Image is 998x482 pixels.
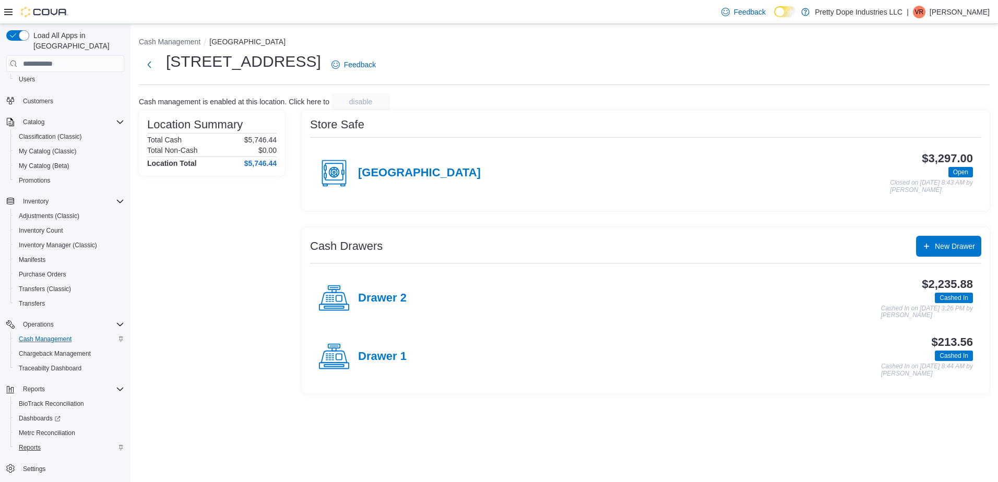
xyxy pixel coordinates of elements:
button: Classification (Classic) [10,129,128,144]
span: Customers [23,97,53,105]
a: Traceabilty Dashboard [15,362,86,375]
a: Reports [15,441,45,454]
a: Dashboards [15,412,65,425]
span: BioTrack Reconciliation [15,397,124,410]
p: Closed on [DATE] 8:43 AM by [PERSON_NAME] [890,179,973,194]
span: Manifests [15,254,124,266]
button: My Catalog (Beta) [10,159,128,173]
button: Inventory Count [10,223,128,238]
span: Chargeback Management [15,347,124,360]
span: My Catalog (Classic) [19,147,77,155]
span: Inventory Count [15,224,124,237]
h3: $3,297.00 [922,152,973,165]
button: Inventory [19,195,53,208]
button: Promotions [10,173,128,188]
span: Inventory [23,197,49,206]
span: Load All Apps in [GEOGRAPHIC_DATA] [29,30,124,51]
h3: $2,235.88 [922,278,973,291]
a: Classification (Classic) [15,130,86,143]
button: Catalog [2,115,128,129]
button: My Catalog (Classic) [10,144,128,159]
a: Purchase Orders [15,268,70,281]
span: Traceabilty Dashboard [15,362,124,375]
button: Reports [19,383,49,395]
button: New Drawer [916,236,981,257]
button: Transfers (Classic) [10,282,128,296]
a: Feedback [717,2,770,22]
div: Victoria Richardson [913,6,925,18]
span: Classification (Classic) [19,132,82,141]
span: Inventory [19,195,124,208]
button: Operations [19,318,58,331]
button: Inventory [2,194,128,209]
span: Open [948,167,973,177]
span: Feedback [344,59,376,70]
span: Inventory Manager (Classic) [15,239,124,251]
button: BioTrack Reconciliation [10,396,128,411]
span: Inventory Manager (Classic) [19,241,97,249]
img: Cova [21,7,68,17]
a: Manifests [15,254,50,266]
span: Inventory Count [19,226,63,235]
a: Transfers [15,297,49,310]
button: Purchase Orders [10,267,128,282]
span: Operations [23,320,54,329]
span: Classification (Classic) [15,130,124,143]
span: Transfers [19,299,45,308]
span: New Drawer [935,241,975,251]
h1: [STREET_ADDRESS] [166,51,321,72]
span: Reports [19,383,124,395]
span: Settings [19,462,124,475]
span: Adjustments (Classic) [15,210,124,222]
button: Manifests [10,252,128,267]
a: Adjustments (Classic) [15,210,84,222]
span: BioTrack Reconciliation [19,400,84,408]
span: Cashed In [935,351,973,361]
h3: Store Safe [310,118,364,131]
span: Cashed In [935,293,973,303]
p: $0.00 [258,146,277,154]
span: Traceabilty Dashboard [19,364,81,372]
button: Operations [2,317,128,332]
span: Metrc Reconciliation [15,427,124,439]
a: BioTrack Reconciliation [15,397,88,410]
h4: Drawer 1 [358,350,407,364]
h4: [GEOGRAPHIC_DATA] [358,166,481,180]
span: Dashboards [19,414,61,423]
a: My Catalog (Classic) [15,145,81,158]
a: Settings [19,463,50,475]
a: Inventory Manager (Classic) [15,239,101,251]
button: Chargeback Management [10,346,128,361]
span: disable [349,97,372,107]
button: Inventory Manager (Classic) [10,238,128,252]
span: Cash Management [15,333,124,345]
p: $5,746.44 [244,136,277,144]
span: Open [953,167,968,177]
a: Feedback [327,54,380,75]
span: Cash Management [19,335,72,343]
button: Cash Management [10,332,128,346]
h3: $213.56 [932,336,973,348]
span: Promotions [15,174,124,187]
nav: An example of EuiBreadcrumbs [139,37,990,49]
span: Transfers (Classic) [15,283,124,295]
button: Traceabilty Dashboard [10,361,128,376]
p: Cash management is enabled at this location. Click here to [139,98,329,106]
a: Promotions [15,174,55,187]
a: Inventory Count [15,224,67,237]
span: Adjustments (Classic) [19,212,79,220]
span: Customers [19,94,124,107]
button: Metrc Reconciliation [10,426,128,440]
button: Users [10,72,128,87]
button: Reports [2,382,128,396]
button: Cash Management [139,38,200,46]
span: Catalog [19,116,124,128]
h3: Cash Drawers [310,240,383,252]
span: Purchase Orders [15,268,124,281]
button: Catalog [19,116,49,128]
span: Operations [19,318,124,331]
span: Catalog [23,118,44,126]
span: Reports [15,441,124,454]
p: | [907,6,909,18]
button: Next [139,54,160,75]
